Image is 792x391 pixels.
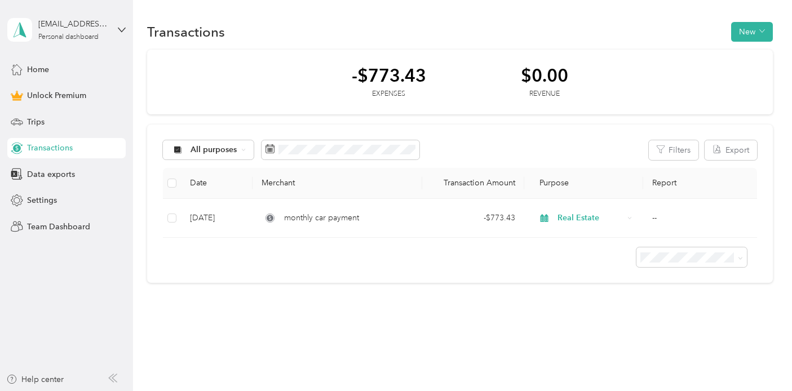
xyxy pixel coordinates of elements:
h1: Transactions [147,26,225,38]
div: Revenue [521,89,568,99]
button: New [731,22,773,42]
div: Expenses [352,89,426,99]
span: Trips [27,116,45,128]
span: Transactions [27,142,73,154]
span: Unlock Premium [27,90,86,101]
span: monthly car payment [284,212,359,224]
span: Home [27,64,49,75]
td: [DATE] [181,199,253,238]
div: $0.00 [521,65,568,85]
th: Date [181,168,253,199]
div: Personal dashboard [38,34,99,41]
span: Purpose [533,178,569,188]
th: Transaction Amount [422,168,524,199]
td: -- [643,199,756,238]
span: Settings [27,194,57,206]
span: All purposes [191,146,237,154]
span: Data exports [27,168,75,180]
div: [EMAIL_ADDRESS][DOMAIN_NAME] [38,18,109,30]
th: Report [643,168,756,199]
button: Filters [649,140,698,160]
th: Merchant [253,168,423,199]
button: Export [705,140,757,160]
div: - $773.43 [431,212,515,224]
iframe: Everlance-gr Chat Button Frame [729,328,792,391]
div: -$773.43 [352,65,426,85]
button: Help center [6,374,64,385]
span: Team Dashboard [27,221,90,233]
span: Real Estate [558,212,623,224]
